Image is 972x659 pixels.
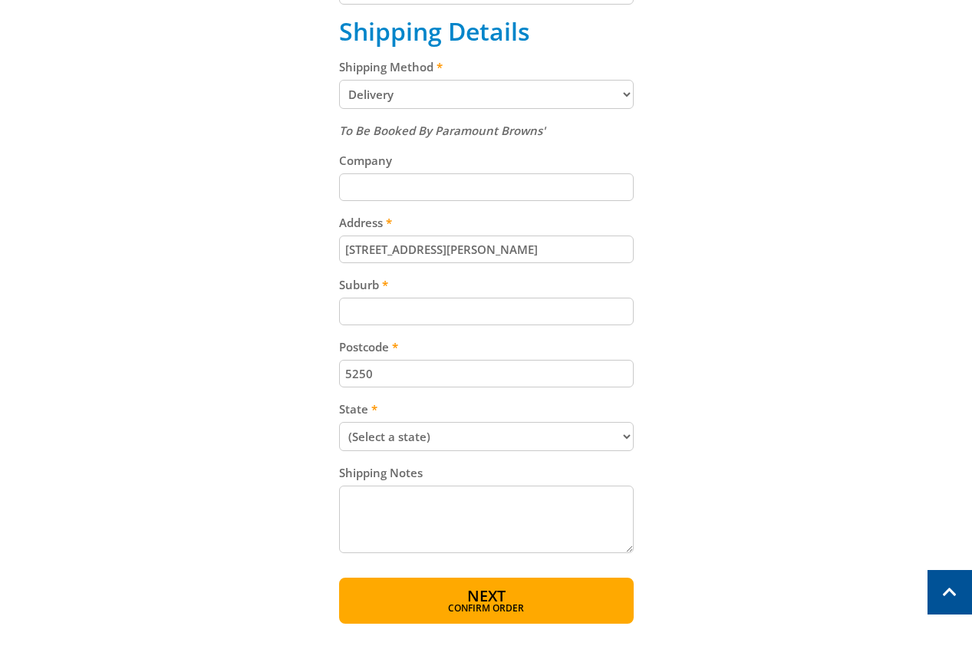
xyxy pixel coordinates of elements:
label: Suburb [339,275,634,294]
input: Please enter your postcode. [339,360,634,387]
select: Please select a shipping method. [339,80,634,109]
label: Address [339,213,634,232]
select: Please select your state. [339,422,634,451]
span: Next [467,585,506,606]
span: Confirm order [372,604,601,613]
h2: Shipping Details [339,17,634,46]
label: Postcode [339,338,634,356]
label: Company [339,151,634,170]
em: To Be Booked By Paramount Browns' [339,123,545,138]
input: Please enter your suburb. [339,298,634,325]
button: Next Confirm order [339,578,634,624]
input: Please enter your address. [339,236,634,263]
label: Shipping Notes [339,463,634,482]
label: State [339,400,634,418]
label: Shipping Method [339,58,634,76]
